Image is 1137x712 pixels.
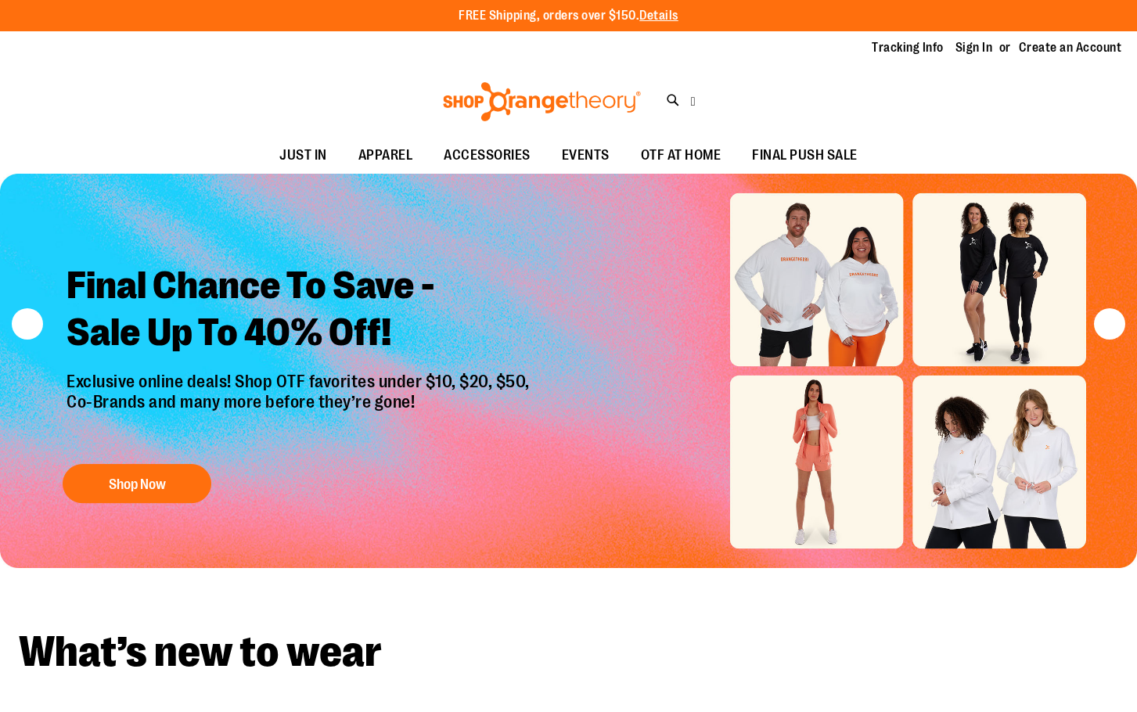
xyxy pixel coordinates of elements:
span: OTF AT HOME [641,138,721,173]
span: ACCESSORIES [444,138,531,173]
a: Details [639,9,678,23]
h2: What’s new to wear [19,631,1118,674]
span: EVENTS [562,138,610,173]
a: OTF AT HOME [625,138,737,174]
a: Create an Account [1019,39,1122,56]
p: Exclusive online deals! Shop OTF favorites under $10, $20, $50, Co-Brands and many more before th... [55,372,545,448]
a: ACCESSORIES [428,138,546,174]
span: JUST IN [279,138,327,173]
a: APPAREL [343,138,429,174]
a: FINAL PUSH SALE [736,138,873,174]
img: Shop Orangetheory [441,82,643,121]
button: prev [12,308,43,340]
button: next [1094,308,1125,340]
span: FINAL PUSH SALE [752,138,858,173]
button: Shop Now [63,464,211,503]
span: APPAREL [358,138,413,173]
a: Final Chance To Save -Sale Up To 40% Off! Exclusive online deals! Shop OTF favorites under $10, $... [55,250,545,511]
a: Sign In [955,39,993,56]
a: EVENTS [546,138,625,174]
a: JUST IN [264,138,343,174]
p: FREE Shipping, orders over $150. [459,7,678,25]
h2: Final Chance To Save - Sale Up To 40% Off! [55,250,545,372]
a: Tracking Info [872,39,944,56]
